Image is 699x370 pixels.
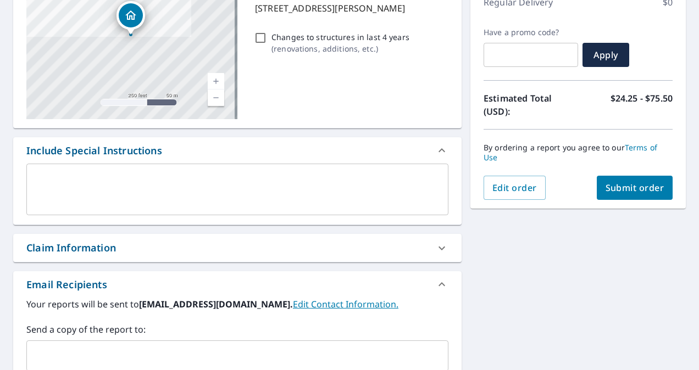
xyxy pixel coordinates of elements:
[255,2,444,15] p: [STREET_ADDRESS][PERSON_NAME]
[484,27,578,37] label: Have a promo code?
[293,298,398,310] a: EditContactInfo
[26,323,448,336] label: Send a copy of the report to:
[13,271,462,298] div: Email Recipients
[26,277,107,292] div: Email Recipients
[139,298,293,310] b: [EMAIL_ADDRESS][DOMAIN_NAME].
[26,298,448,311] label: Your reports will be sent to
[484,92,578,118] p: Estimated Total (USD):
[591,49,620,61] span: Apply
[13,234,462,262] div: Claim Information
[597,176,673,200] button: Submit order
[271,31,409,43] p: Changes to structures in last 4 years
[484,142,657,162] a: Terms of Use
[484,176,546,200] button: Edit order
[13,137,462,164] div: Include Special Instructions
[606,182,664,194] span: Submit order
[208,73,224,89] a: Current Level 17, Zoom In
[26,240,116,255] div: Claim Information
[116,1,145,35] div: Dropped pin, building 1, Residential property, 109 Willoughby Way Aspen, CO 81611
[271,43,409,54] p: ( renovations, additions, etc. )
[582,43,629,67] button: Apply
[208,89,224,106] a: Current Level 17, Zoom Out
[26,143,162,158] div: Include Special Instructions
[492,182,537,194] span: Edit order
[611,92,673,118] p: $24.25 - $75.50
[484,143,673,162] p: By ordering a report you agree to our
